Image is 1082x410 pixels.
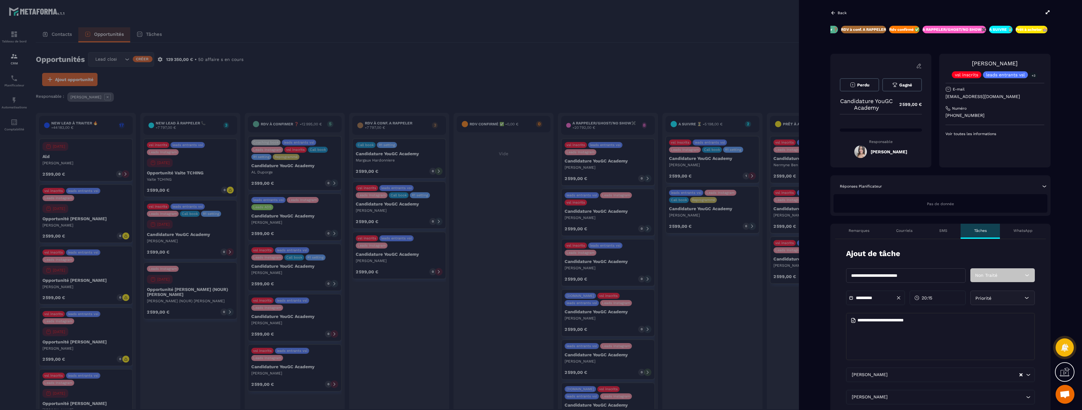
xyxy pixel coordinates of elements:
p: Réponses Planificateur [840,184,882,189]
p: Courriels [896,228,912,233]
div: Search for option [846,368,1035,382]
span: 20:15 [922,295,932,301]
p: Voir toutes les informations [945,131,1044,136]
h5: [PERSON_NAME] [871,149,907,154]
a: [PERSON_NAME] [972,60,1018,67]
p: [EMAIL_ADDRESS][DOMAIN_NAME] [945,94,1044,100]
p: [PHONE_NUMBER] [945,112,1044,118]
span: Perdu [857,83,869,87]
p: +3 [1029,72,1038,79]
input: Search for option [889,371,1019,378]
p: Numéro [952,106,967,111]
span: Pas de donnée [927,202,954,206]
p: Remarques [849,228,869,233]
input: Search for option [889,394,1024,401]
span: Gagné [899,83,912,87]
p: E-mail [953,87,965,92]
p: Tâches [974,228,987,233]
p: Candidature YouGC Academy [840,98,893,111]
p: vsl inscrits [955,73,978,77]
button: Gagné [882,78,922,91]
button: Perdu [840,78,879,91]
span: Non Traité [975,273,997,278]
p: WhatsApp [1013,228,1033,233]
p: Responsable [840,139,922,144]
a: Ouvrir le chat [1056,385,1074,404]
p: 2 599,00 € [893,98,922,111]
span: [PERSON_NAME] [850,394,889,401]
div: Search for option [846,390,1035,404]
span: Priorité [975,296,991,301]
p: Ajout de tâche [846,249,900,259]
button: Clear Selected [1019,373,1023,377]
p: SMS [939,228,947,233]
p: leads entrants vsl [986,73,1025,77]
span: [PERSON_NAME] [850,371,889,378]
